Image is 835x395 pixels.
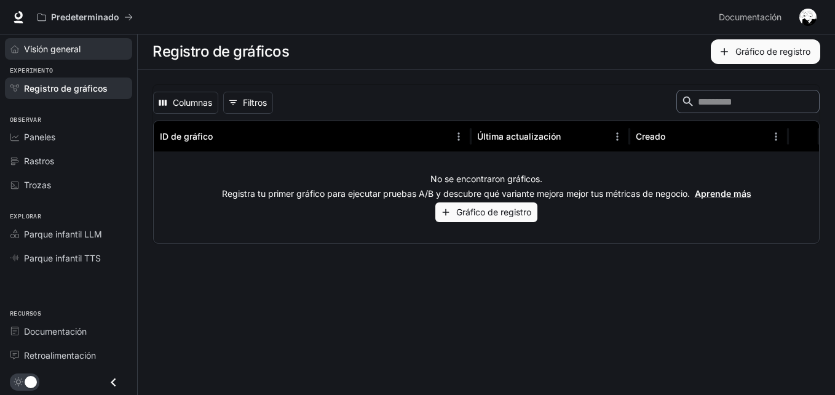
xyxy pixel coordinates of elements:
a: Visión general [5,38,132,60]
button: Ordenar [214,127,232,146]
span: Parque infantil TTS [24,252,101,265]
span: Alternar modo oscuro [25,375,37,388]
font: Gráfico de registro [456,205,531,220]
button: Ordenar [667,127,685,146]
span: Rastros [24,154,54,167]
img: Avatar de usuario [799,9,817,26]
span: Documentación [719,10,782,25]
a: Documentación [5,321,132,342]
a: Paneles [5,126,132,148]
p: Registra tu primer gráfico para ejecutar pruebas A/B y descubre qué variante mejora mejor tus mét... [222,188,751,200]
button: Menú [767,127,785,146]
span: Paneles [24,130,55,143]
button: Avatar de usuario [796,5,820,30]
font: Columnas [173,95,212,111]
a: Parque infantil TTS [5,247,132,269]
button: Gráfico de registro [711,39,820,64]
span: Trozas [24,178,51,191]
a: Aprende más [695,188,751,199]
button: Seleccionar columnas [153,92,218,114]
div: Última actualización [477,131,561,142]
button: Menú [608,127,627,146]
p: No se encontraron gráficos. [430,173,542,185]
a: Parque infantil LLM [5,223,132,245]
a: Retroalimentación [5,345,132,366]
font: Gráfico de registro [735,44,810,60]
span: Documentación [24,325,87,338]
span: Parque infantil LLM [24,228,102,241]
div: Buscar [676,90,820,116]
button: Cerrar cajón [100,370,127,395]
a: Rastros [5,150,132,172]
div: Creado [636,131,665,142]
button: Todos los espacios de trabajo [32,5,138,30]
button: Mostrar filtros [223,92,273,114]
span: Registro de gráficos [24,82,108,95]
span: Retroalimentación [24,349,96,362]
p: Predeterminado [51,12,119,23]
a: Registro de gráficos [5,78,132,99]
button: Gráfico de registro [435,202,537,223]
div: ID de gráfico [160,131,213,142]
a: Documentación [714,5,791,30]
font: Filtros [243,95,267,111]
button: Ordenar [562,127,580,146]
h1: Registro de gráficos [152,39,289,64]
a: Trozas [5,174,132,196]
span: Visión general [24,42,81,55]
button: Menú [449,127,468,146]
